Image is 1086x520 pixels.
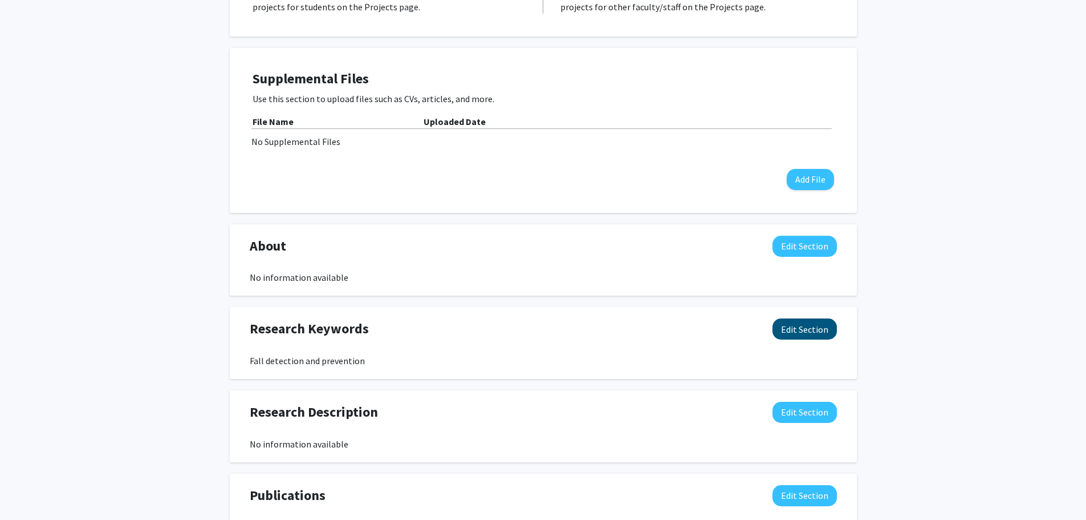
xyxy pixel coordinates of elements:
[253,92,834,106] p: Use this section to upload files such as CVs, articles, and more.
[787,169,834,190] button: Add File
[251,135,835,148] div: No Supplemental Files
[772,319,837,340] button: Edit Research Keywords
[250,271,837,284] div: No information available
[250,319,369,339] span: Research Keywords
[772,402,837,423] button: Edit Research Description
[250,236,286,256] span: About
[250,402,378,422] span: Research Description
[250,354,837,368] div: Fall detection and prevention
[772,236,837,257] button: Edit About
[253,116,294,127] b: File Name
[253,71,834,87] h4: Supplemental Files
[9,469,48,511] iframe: Chat
[250,437,837,451] div: No information available
[250,485,326,506] span: Publications
[772,485,837,506] button: Edit Publications
[424,116,486,127] b: Uploaded Date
